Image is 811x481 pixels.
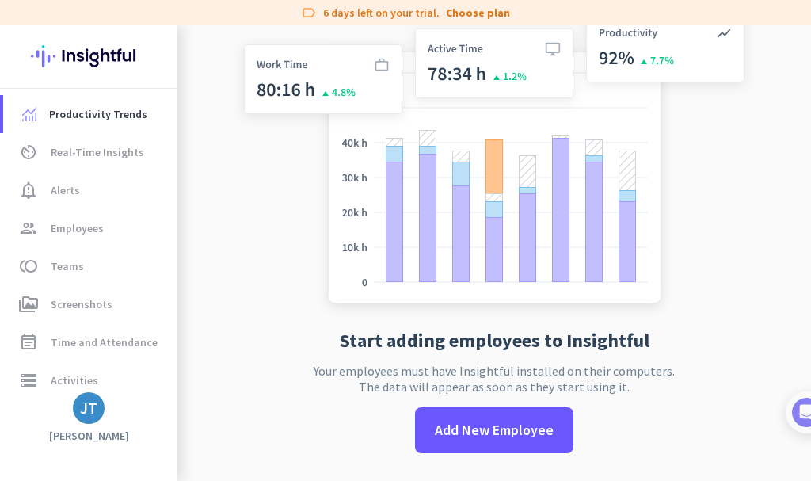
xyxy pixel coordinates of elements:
[51,219,104,238] span: Employees
[3,171,177,209] a: notification_importantAlerts
[232,3,756,319] img: no-search-results
[415,407,573,453] button: Add New Employee
[19,181,38,200] i: notification_important
[19,257,38,276] i: toll
[314,363,675,395] p: Your employees must have Insightful installed on their computers. The data will appear as soon as...
[80,400,97,416] div: JT
[51,371,98,390] span: Activities
[19,143,38,162] i: av_timer
[301,5,317,21] i: label
[3,95,177,133] a: menu-itemProductivity Trends
[31,25,147,87] img: Insightful logo
[3,323,177,361] a: event_noteTime and Attendance
[340,331,649,350] h2: Start adding employees to Insightful
[19,295,38,314] i: perm_media
[22,107,36,121] img: menu-item
[3,133,177,171] a: av_timerReal-Time Insights
[3,247,177,285] a: tollTeams
[19,219,38,238] i: group
[3,361,177,399] a: storageActivities
[3,209,177,247] a: groupEmployees
[19,333,38,352] i: event_note
[49,105,147,124] span: Productivity Trends
[435,420,554,441] span: Add New Employee
[51,333,158,352] span: Time and Attendance
[51,181,80,200] span: Alerts
[51,143,144,162] span: Real-Time Insights
[19,371,38,390] i: storage
[3,285,177,323] a: perm_mediaScreenshots
[51,295,112,314] span: Screenshots
[446,5,510,21] a: Choose plan
[51,257,84,276] span: Teams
